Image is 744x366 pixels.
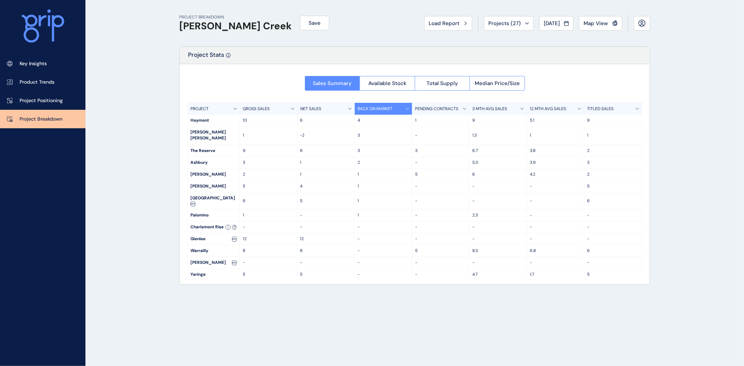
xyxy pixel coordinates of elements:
div: Yaringa [188,269,240,280]
h1: [PERSON_NAME] Creek [179,20,292,32]
span: Load Report [429,20,459,27]
p: 2 [587,148,639,154]
button: Sales Summary [305,76,360,91]
p: 5 [300,198,352,204]
p: - [415,224,467,230]
p: Project Breakdown [20,116,62,123]
button: Projects (27) [484,16,534,31]
p: 6 [243,198,294,204]
p: - [415,132,467,138]
p: 2 [243,171,294,177]
p: 6 [300,117,352,123]
p: - [415,198,467,204]
p: 3.9 [530,160,581,166]
p: 3 MTH AVG SALES [472,106,507,112]
p: 1.3 [472,132,524,138]
p: GROSS SALES [243,106,270,112]
p: 3 [358,132,409,138]
p: 6 [587,248,639,254]
button: Save [300,16,329,30]
p: 1 [243,132,294,138]
p: NET SALES [300,106,321,112]
p: 8 [243,248,294,254]
p: 1 [358,212,409,218]
p: - [472,198,524,204]
p: 3 [587,160,639,166]
p: 4 [358,117,409,123]
p: 2 [358,160,409,166]
p: - [358,236,409,242]
div: [PERSON_NAME] [PERSON_NAME] [188,127,240,145]
p: Product Trends [20,79,54,86]
p: 3.8 [530,148,581,154]
p: 4.7 [472,272,524,277]
p: 1.7 [530,272,581,277]
p: - [530,236,581,242]
p: 8 [300,248,352,254]
span: Available Stock [368,80,406,87]
p: - [472,183,524,189]
p: 8.3 [472,248,524,254]
p: PENDING CONTRACTS [415,106,458,112]
div: [PERSON_NAME] [188,181,240,192]
p: - [415,236,467,242]
p: 9 [472,117,524,123]
p: 1 [358,183,409,189]
p: 5.3 [472,160,524,166]
p: - [530,183,581,189]
p: 4.2 [530,171,581,177]
p: 3 [415,148,467,154]
span: Sales Summary [313,80,352,87]
p: - [415,272,467,277]
p: 5 [243,272,294,277]
p: 12 [300,236,352,242]
button: Median Price/Size [469,76,525,91]
div: [PERSON_NAME] [188,169,240,180]
p: 9 [587,117,639,123]
div: [GEOGRAPHIC_DATA] [188,192,240,209]
p: - [300,260,352,266]
p: 6.7 [472,148,524,154]
p: 5.1 [530,117,581,123]
div: Glenlee [188,233,240,245]
p: 5 [300,272,352,277]
button: Available Stock [360,76,415,91]
p: 1 [300,171,352,177]
p: - [530,212,581,218]
p: - [358,272,409,277]
p: - [243,224,294,230]
p: - [530,198,581,204]
p: Key Insights [20,60,47,67]
p: PROJECT [190,106,209,112]
p: - [415,212,467,218]
span: Map View [584,20,608,27]
p: - [358,224,409,230]
p: 1 [415,117,467,123]
p: 6 [587,198,639,204]
p: - [243,260,294,266]
p: -2 [300,132,352,138]
p: 1 [358,198,409,204]
p: 5 [243,183,294,189]
p: PROJECT BREAKDOWN [179,14,292,20]
p: - [300,212,352,218]
span: Projects ( 27 ) [488,20,521,27]
div: The Reserve [188,145,240,157]
p: 1 [587,132,639,138]
p: 5 [415,171,467,177]
p: 10 [243,117,294,123]
p: TITLED SALES [587,106,614,112]
button: Load Report [424,16,472,31]
p: 5 [415,248,467,254]
p: - [472,260,524,266]
p: - [415,183,467,189]
p: 3 [358,148,409,154]
button: Total Supply [415,76,470,91]
p: 6 [300,148,352,154]
p: - [358,248,409,254]
p: 9 [243,148,294,154]
p: - [530,260,581,266]
div: Palomino [188,209,240,221]
p: 4 [300,183,352,189]
p: - [587,236,639,242]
